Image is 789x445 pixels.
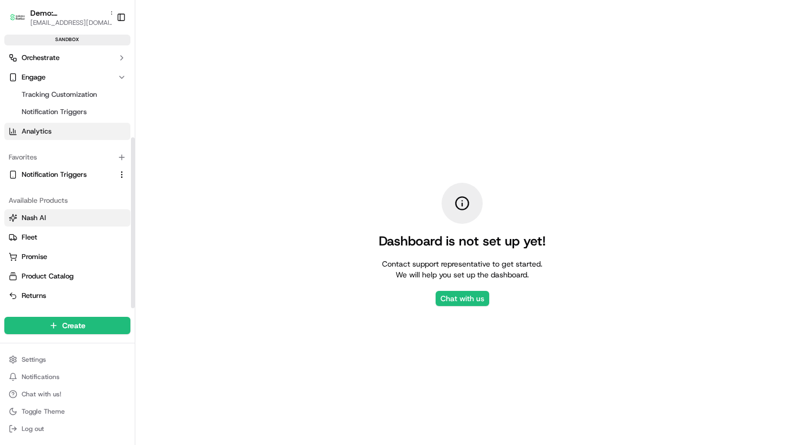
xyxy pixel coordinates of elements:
button: Fleet [4,229,130,246]
div: sandbox [4,35,130,45]
button: Demo: SaudiDemo: [GEOGRAPHIC_DATA][EMAIL_ADDRESS][DOMAIN_NAME] [4,4,112,30]
button: Engage [4,69,130,86]
a: Fleet [9,233,126,242]
a: Tracking Customization [17,87,117,102]
span: Tracking Customization [22,90,97,99]
button: Notification Triggers [4,166,130,183]
button: Orchestrate [4,49,130,67]
button: Settings [4,352,130,367]
a: Powered byPylon [76,183,131,191]
div: 📗 [11,158,19,167]
a: Notification Triggers [17,104,117,119]
button: Notifications [4,369,130,384]
h2: Dashboard is not set up yet! [379,233,546,250]
button: Chat with us [436,291,489,306]
a: 📗Knowledge Base [6,152,87,172]
div: We're available if you need us! [37,114,137,123]
span: Fleet [22,233,37,242]
img: 1736555255976-a54dd68f-1ca7-489b-9aae-adbdc363a1c4 [11,103,30,123]
input: Got a question? Start typing here... [28,70,195,81]
span: Chat with us! [22,390,61,398]
button: Returns [4,287,130,304]
button: Nash AI [4,209,130,227]
span: Toggle Theme [22,407,65,416]
span: Notifications [22,373,60,381]
a: 💻API Documentation [87,152,178,172]
span: API Documentation [102,157,174,168]
span: Orchestrate [22,53,60,63]
button: [EMAIL_ADDRESS][DOMAIN_NAME] [30,18,117,27]
span: Create [62,320,86,331]
div: 💻 [91,158,100,167]
span: Knowledge Base [22,157,83,168]
a: Promise [9,252,126,262]
button: Chat with us! [4,387,130,402]
span: Nash AI [22,213,46,223]
span: Product Catalog [22,271,74,281]
button: Create [4,317,130,334]
span: Returns [22,291,46,301]
p: Welcome 👋 [11,43,197,61]
button: Product Catalog [4,268,130,285]
a: Product Catalog [9,271,126,281]
button: Start new chat [184,107,197,119]
span: Analytics [22,127,51,136]
span: Notification Triggers [22,170,87,180]
a: Returns [9,291,126,301]
span: Promise [22,252,47,262]
div: Start new chat [37,103,177,114]
a: Notification Triggers [9,170,113,180]
a: Nash AI [9,213,126,223]
div: Contact support representative to get started. We will help you set up the dashboard. [382,258,542,280]
span: Engage [22,72,45,82]
img: Demo: Saudi [9,9,26,26]
span: Log out [22,424,44,433]
button: Promise [4,248,130,265]
img: Nash [11,11,32,32]
span: Pylon [108,183,131,191]
button: Log out [4,421,130,436]
div: Favorites [4,149,130,166]
button: Demo: [GEOGRAPHIC_DATA] [30,8,105,18]
span: Notification Triggers [22,107,87,117]
a: Analytics [4,123,130,140]
button: Toggle Theme [4,404,130,419]
div: Available Products [4,192,130,209]
span: Settings [22,355,46,364]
